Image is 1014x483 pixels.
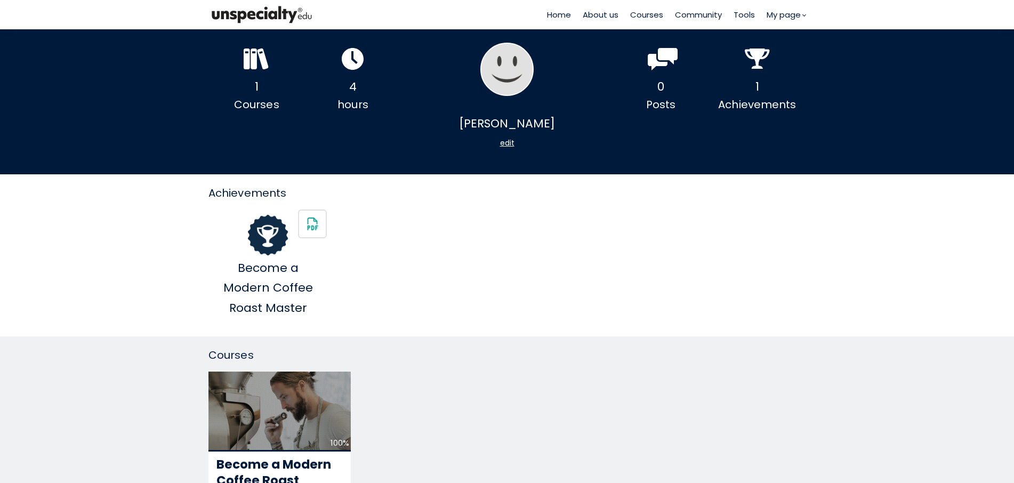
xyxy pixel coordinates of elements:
[305,77,401,96] div: 4
[331,437,349,449] div: 100%
[583,9,618,21] a: About us
[208,258,328,318] div: Become a Modern Coffee Roast Master
[208,4,315,26] img: bc390a18feecddb333977e298b3a00a1.png
[208,348,254,363] span: Courses
[547,9,571,21] a: Home
[208,77,305,96] div: 1
[305,96,401,113] div: hours
[675,9,722,21] a: Community
[709,77,806,96] div: 1
[248,215,288,255] img: certificate.png
[299,211,326,237] img: School
[208,96,305,113] div: Courses
[767,9,801,21] span: My page
[734,9,755,21] a: Tools
[208,186,286,200] span: Achievements
[613,77,709,96] div: 0
[613,96,709,113] div: Posts
[459,114,555,133] span: [PERSON_NAME]
[480,134,534,152] div: edit
[630,9,663,21] a: Courses
[767,9,806,21] a: My page
[709,96,806,113] div: Achievements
